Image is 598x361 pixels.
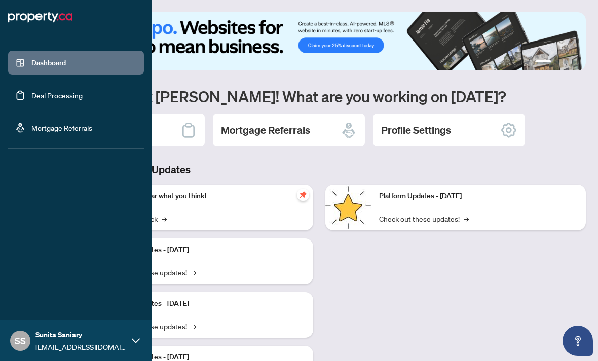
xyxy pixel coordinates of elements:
h2: Profile Settings [381,123,451,137]
button: 3 [564,60,568,64]
button: Open asap [563,326,593,356]
p: Platform Updates - [DATE] [106,298,305,309]
button: 4 [572,60,576,64]
span: → [191,320,196,332]
span: pushpin [297,189,309,201]
img: logo [8,9,72,25]
img: Slide 0 [53,12,586,70]
h2: Mortgage Referrals [221,123,310,137]
span: → [464,213,469,224]
span: [EMAIL_ADDRESS][DOMAIN_NAME] [35,341,127,352]
span: → [162,213,167,224]
span: SS [15,334,26,348]
h3: Brokerage & Industry Updates [53,163,586,177]
span: Sunita Saniary [35,329,127,340]
h1: Welcome back [PERSON_NAME]! What are you working on [DATE]? [53,87,586,106]
p: We want to hear what you think! [106,191,305,202]
img: Platform Updates - June 23, 2025 [325,185,371,230]
span: → [191,267,196,278]
button: 1 [535,60,551,64]
a: Check out these updates!→ [379,213,469,224]
a: Dashboard [31,58,66,67]
button: 2 [555,60,559,64]
p: Platform Updates - [DATE] [106,245,305,256]
p: Platform Updates - [DATE] [379,191,578,202]
a: Mortgage Referrals [31,123,92,132]
a: Deal Processing [31,91,83,100]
